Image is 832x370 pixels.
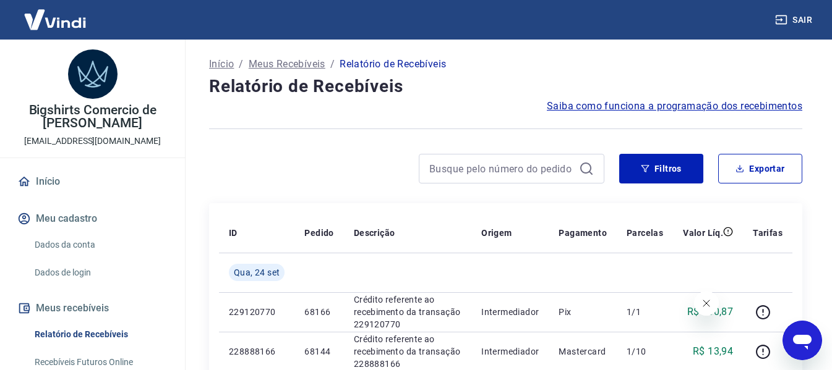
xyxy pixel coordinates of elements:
p: Mastercard [559,345,607,358]
p: Relatório de Recebíveis [340,57,446,72]
p: Crédito referente ao recebimento da transação 228888166 [354,333,461,370]
p: Bigshirts Comercio de [PERSON_NAME] [10,104,175,130]
p: ID [229,227,238,239]
p: Origem [481,227,512,239]
span: Olá! Precisa de ajuda? [7,9,104,19]
p: 68144 [304,345,333,358]
button: Meu cadastro [15,205,170,232]
img: e9ef546b-6eb1-4b4b-88a8-6991b92dc6ec.jpeg [68,49,118,99]
a: Meus Recebíveis [249,57,325,72]
a: Dados da conta [30,232,170,258]
button: Filtros [619,154,703,183]
a: Saiba como funciona a programação dos recebimentos [547,99,802,114]
p: Pix [559,306,607,318]
p: Pagamento [559,227,607,239]
p: / [239,57,243,72]
p: Tarifas [753,227,783,239]
p: 228888166 [229,345,285,358]
a: Dados de login [30,260,170,285]
p: 229120770 [229,306,285,318]
p: 68166 [304,306,333,318]
h4: Relatório de Recebíveis [209,74,802,99]
p: R$ 13,94 [693,344,733,359]
a: Início [15,168,170,195]
a: Relatório de Recebíveis [30,322,170,347]
iframe: Botão para abrir a janela de mensagens [783,321,822,360]
img: Vindi [15,1,95,38]
button: Exportar [718,154,802,183]
p: 1/10 [627,345,663,358]
iframe: Fechar mensagem [694,291,719,316]
span: Qua, 24 set [234,266,280,279]
p: Descrição [354,227,395,239]
p: R$ 230,87 [687,305,734,319]
p: Parcelas [627,227,663,239]
p: / [330,57,335,72]
p: Valor Líq. [683,227,723,239]
p: Crédito referente ao recebimento da transação 229120770 [354,293,461,330]
p: [EMAIL_ADDRESS][DOMAIN_NAME] [24,135,161,148]
button: Meus recebíveis [15,295,170,322]
p: Pedido [304,227,333,239]
input: Busque pelo número do pedido [429,159,574,178]
button: Sair [773,9,817,32]
p: Intermediador [481,345,539,358]
p: Intermediador [481,306,539,318]
p: 1/1 [627,306,663,318]
a: Início [209,57,234,72]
